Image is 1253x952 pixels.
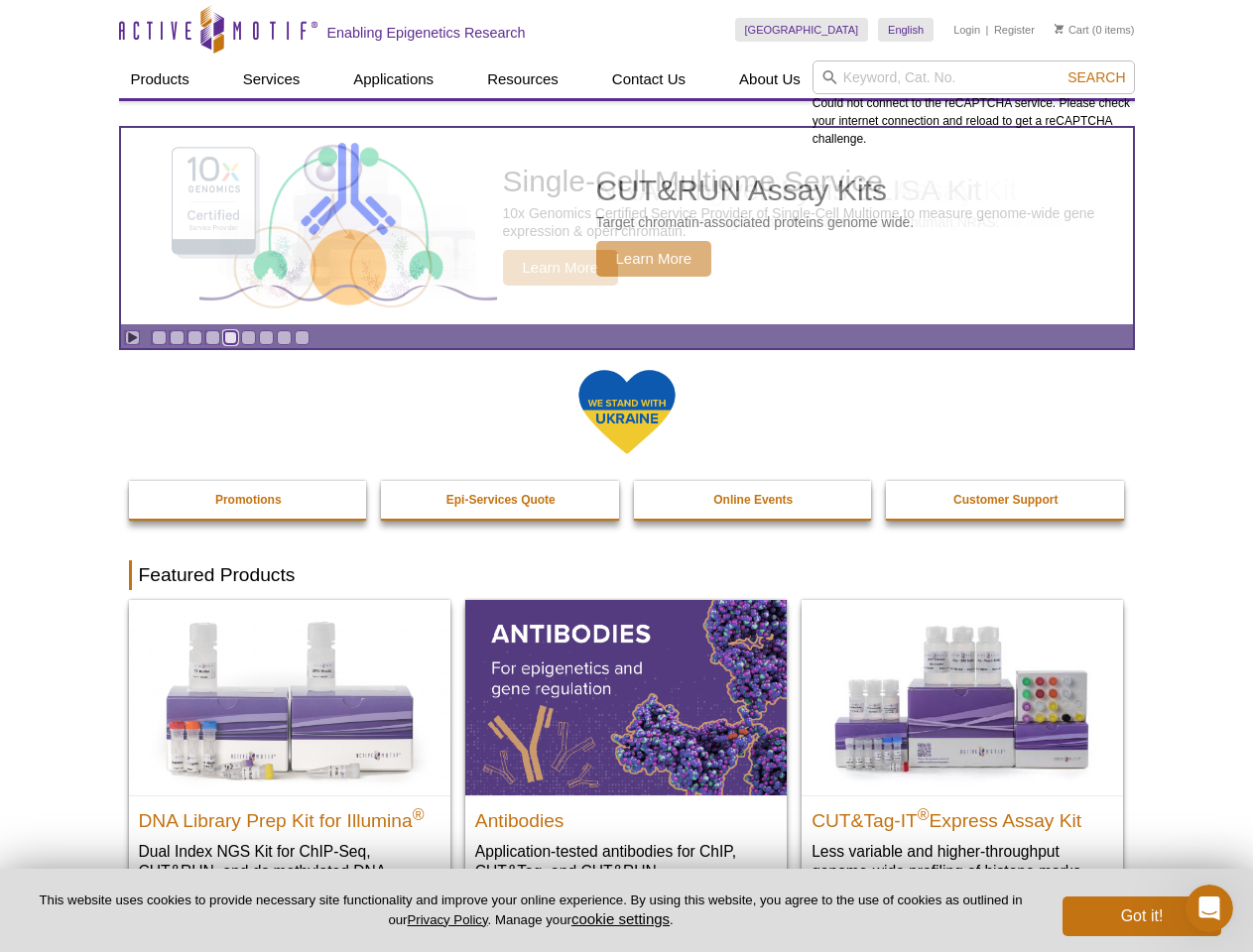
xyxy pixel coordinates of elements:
h2: DNA Library Prep Kit for Illumina [139,801,440,831]
a: Go to slide 4 [205,330,220,345]
button: cookie settings [571,910,670,927]
a: Go to slide 3 [188,330,202,345]
p: Application-tested antibodies for ChIP, CUT&Tag, and CUT&RUN. [475,841,777,882]
sup: ® [918,805,930,822]
img: All Antibodies [465,600,787,794]
a: CUT&Tag-IT® Express Assay Kit CUT&Tag-IT®Express Assay Kit Less variable and higher-throughput ge... [802,600,1123,900]
a: Cart [1055,23,1089,37]
span: Search [1067,69,1125,85]
a: [GEOGRAPHIC_DATA] [735,18,869,42]
a: About Us [727,60,813,98]
a: Toggle autoplay [125,330,140,345]
img: Your Cart [1055,24,1064,34]
a: Applications [341,60,445,98]
a: Epi-Services Quote [381,481,621,519]
img: CUT&Tag-IT® Express Assay Kit [802,600,1123,794]
h2: CUT&Tag-IT Express Assay Kit [812,801,1113,831]
h2: Featured Products [129,560,1125,590]
a: Go to slide 9 [295,330,310,345]
strong: Epi-Services Quote [446,493,556,507]
a: Go to slide 7 [259,330,274,345]
a: Resources [475,60,570,98]
a: DNA Library Prep Kit for Illumina DNA Library Prep Kit for Illumina® Dual Index NGS Kit for ChIP-... [129,600,450,920]
a: Customer Support [886,481,1126,519]
img: We Stand With Ukraine [577,368,677,456]
a: English [878,18,934,42]
a: Register [994,23,1035,37]
h2: Antibodies [475,801,777,831]
a: Services [231,60,313,98]
a: Online Events [634,481,874,519]
a: Promotions [129,481,369,519]
h2: Enabling Epigenetics Research [327,24,526,42]
a: Go to slide 5 [223,330,238,345]
li: (0 items) [1055,18,1135,42]
p: Dual Index NGS Kit for ChIP-Seq, CUT&RUN, and ds methylated DNA assays. [139,841,440,901]
iframe: Intercom live chat [1186,885,1233,932]
strong: Promotions [215,493,282,507]
a: Go to slide 1 [152,330,167,345]
p: Less variable and higher-throughput genome-wide profiling of histone marks​. [812,841,1113,882]
a: Privacy Policy [407,912,487,927]
a: Go to slide 2 [170,330,185,345]
button: Search [1062,68,1131,86]
sup: ® [413,805,425,822]
p: This website uses cookies to provide necessary site functionality and improve your online experie... [32,892,1030,929]
button: Got it! [1063,896,1221,936]
img: DNA Library Prep Kit for Illumina [129,600,450,794]
a: Contact Us [600,60,697,98]
a: Go to slide 8 [277,330,292,345]
input: Keyword, Cat. No. [813,60,1135,94]
a: All Antibodies Antibodies Application-tested antibodies for ChIP, CUT&Tag, and CUT&RUN. [465,600,787,900]
a: Login [953,23,980,37]
a: Products [119,60,201,98]
a: Go to slide 6 [241,330,256,345]
strong: Customer Support [953,493,1058,507]
div: Could not connect to the reCAPTCHA service. Please check your internet connection and reload to g... [813,60,1135,148]
li: | [986,18,989,42]
strong: Online Events [713,493,793,507]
